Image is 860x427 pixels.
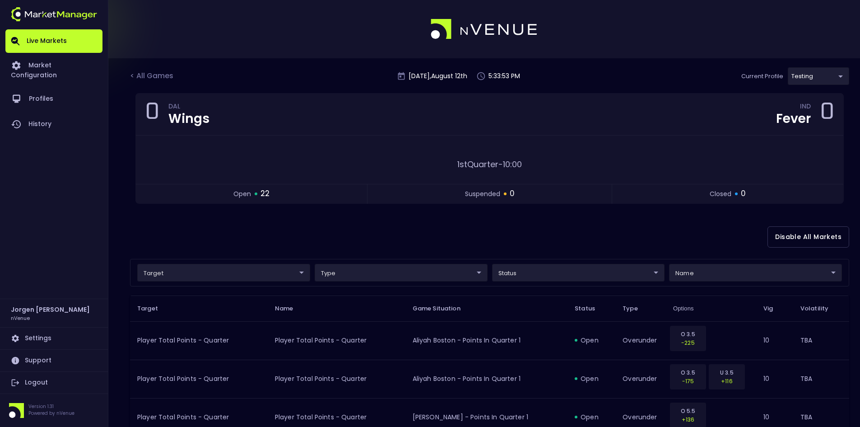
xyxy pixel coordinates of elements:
div: 0 [820,101,834,128]
div: target [315,264,488,282]
p: +136 [676,415,700,424]
p: Powered by nVenue [28,410,74,417]
div: Wings [168,113,209,125]
p: U 3.5 [715,368,739,377]
div: Version 1.31Powered by nVenue [5,403,102,418]
td: Aliyah Boston - Points in Quarter 1 [405,321,567,360]
img: logo [431,19,538,40]
td: TBA [793,321,849,360]
a: History [5,112,102,137]
div: open [575,374,608,383]
div: target [492,264,665,282]
a: Live Markets [5,29,102,53]
a: Market Configuration [5,53,102,86]
div: IND [800,104,811,111]
span: Game Situation [413,305,472,313]
p: -225 [676,338,700,347]
p: O 5.5 [676,407,700,415]
span: 10:00 [503,159,522,170]
div: target [669,264,842,282]
td: Player Total Points - Quarter [130,360,268,398]
td: overunder [615,360,666,398]
p: +116 [715,377,739,385]
span: 0 [510,188,515,200]
div: target [788,67,849,85]
span: Status [575,305,607,313]
span: suspended [465,189,500,199]
span: 0 [741,188,746,200]
div: Fever [776,113,811,125]
a: Profiles [5,86,102,112]
a: Logout [5,372,102,394]
p: Current Profile [741,72,783,81]
td: Player Total Points - Quarter [130,321,268,360]
div: 0 [145,101,159,128]
p: Version 1.31 [28,403,74,410]
div: open [575,336,608,345]
div: DAL [168,104,209,111]
td: overunder [615,321,666,360]
td: 10 [756,321,793,360]
h2: Jorgen [PERSON_NAME] [11,305,90,314]
span: Vig [763,305,785,313]
span: - [498,159,503,170]
td: Player Total Points - Quarter [268,321,405,360]
p: [DATE] , August 12 th [409,71,467,81]
span: Volatility [800,305,840,313]
span: 1st Quarter [457,159,498,170]
td: Player Total Points - Quarter [268,360,405,398]
p: O 3.5 [676,330,700,338]
th: Options [666,296,756,321]
span: open [233,189,251,199]
button: Disable All Markets [767,226,849,248]
p: 5:33:53 PM [488,71,520,81]
td: Aliyah Boston - Points in Quarter 1 [405,360,567,398]
img: logo [11,7,97,21]
div: < All Games [130,70,175,82]
a: Support [5,350,102,371]
td: TBA [793,360,849,398]
div: open [575,413,608,422]
span: Name [275,305,305,313]
td: 10 [756,360,793,398]
p: O 3.5 [676,368,700,377]
div: target [137,264,310,282]
h3: nVenue [11,314,30,321]
span: Target [137,305,170,313]
a: Settings [5,328,102,349]
p: -175 [676,377,700,385]
span: closed [710,189,731,199]
span: 22 [260,188,270,200]
span: Type [623,305,650,313]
